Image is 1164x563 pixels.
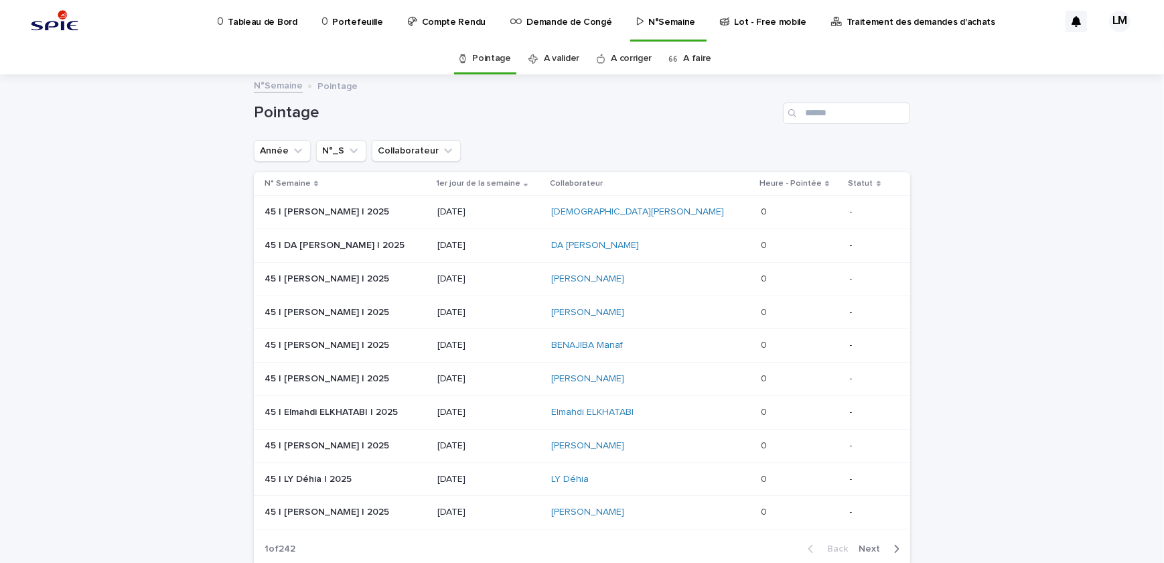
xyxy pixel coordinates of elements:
p: Collaborateur [550,176,603,191]
p: [DATE] [437,440,540,452]
p: 0 [761,504,770,518]
p: [DATE] [437,206,540,218]
tr: 45 | [PERSON_NAME] | 202545 | [PERSON_NAME] | 2025 [DATE]BENAJIBA Manaf 00 - [254,329,910,363]
p: 0 [761,404,770,418]
p: - [850,240,889,251]
a: [PERSON_NAME] [551,507,624,518]
p: - [850,440,889,452]
p: Pointage [317,78,358,92]
h1: Pointage [254,103,778,123]
button: N°_S [316,140,366,162]
p: N° Semaine [265,176,311,191]
p: - [850,407,889,418]
p: - [850,206,889,218]
a: A corriger [611,43,652,74]
img: svstPd6MQfCT1uX1QGkG [27,8,82,35]
a: [PERSON_NAME] [551,273,624,285]
p: - [850,273,889,285]
p: - [850,307,889,318]
a: N°Semaine [254,77,303,92]
p: 0 [761,237,770,251]
a: [PERSON_NAME] [551,440,624,452]
p: 0 [761,438,770,452]
input: Search [783,103,910,124]
a: LY Déhia [551,474,589,485]
p: 0 [761,304,770,318]
p: [DATE] [437,474,540,485]
p: [DATE] [437,240,540,251]
p: [DATE] [437,507,540,518]
span: Back [819,544,848,554]
p: 45 | [PERSON_NAME] | 2025 [265,504,392,518]
button: Back [797,543,853,555]
p: Statut [849,176,873,191]
tr: 45 | [PERSON_NAME] | 202545 | [PERSON_NAME] | 2025 [DATE][PERSON_NAME] 00 - [254,429,910,462]
p: 0 [761,371,770,385]
p: 0 [761,271,770,285]
p: - [850,373,889,385]
a: Pointage [472,43,511,74]
p: 45 | [PERSON_NAME] | 2025 [265,204,392,218]
tr: 45 | [PERSON_NAME] | 202545 | [PERSON_NAME] | 2025 [DATE][PERSON_NAME] 00 - [254,496,910,529]
p: [DATE] [437,373,540,385]
tr: 45 | Elmahdi ELKHATABI | 202545 | Elmahdi ELKHATABI | 2025 [DATE]Elmahdi ELKHATABI 00 - [254,395,910,429]
a: [PERSON_NAME] [551,307,624,318]
tr: 45 | LY Déhia | 202545 | LY Déhia | 2025 [DATE]LY Déhia 00 - [254,462,910,496]
tr: 45 | [PERSON_NAME] | 202545 | [PERSON_NAME] | 2025 [DATE][PERSON_NAME] 00 - [254,262,910,296]
a: [PERSON_NAME] [551,373,624,385]
a: BENAJIBA Manaf [551,340,623,351]
p: - [850,474,889,485]
p: 0 [761,204,770,218]
div: LM [1109,11,1131,32]
tr: 45 | [PERSON_NAME] | 202545 | [PERSON_NAME] | 2025 [DATE][DEMOGRAPHIC_DATA][PERSON_NAME] 00 - [254,196,910,229]
p: [DATE] [437,340,540,351]
p: [DATE] [437,307,540,318]
span: Next [859,544,888,554]
p: 45 | LY Déhia | 2025 [265,471,354,485]
p: 45 | [PERSON_NAME] | 2025 [265,271,392,285]
button: Collaborateur [372,140,461,162]
p: - [850,340,889,351]
button: Année [254,140,311,162]
a: A valider [544,43,579,74]
tr: 45 | [PERSON_NAME] | 202545 | [PERSON_NAME] | 2025 [DATE][PERSON_NAME] 00 - [254,296,910,329]
a: Elmahdi ELKHATABI [551,407,634,418]
p: 45 | [PERSON_NAME] | 2025 [265,371,392,385]
p: [DATE] [437,273,540,285]
p: - [850,507,889,518]
p: 45 | Elmahdi ELKHATABI | 2025 [265,404,401,418]
p: 0 [761,471,770,485]
p: 45 | [PERSON_NAME] | 2025 [265,438,392,452]
p: 45 | DA [PERSON_NAME] | 2025 [265,237,407,251]
a: [DEMOGRAPHIC_DATA][PERSON_NAME] [551,206,724,218]
a: A faire [683,43,711,74]
p: 45 | [PERSON_NAME] | 2025 [265,337,392,351]
tr: 45 | DA [PERSON_NAME] | 202545 | DA [PERSON_NAME] | 2025 [DATE]DA [PERSON_NAME] 00 - [254,229,910,262]
tr: 45 | [PERSON_NAME] | 202545 | [PERSON_NAME] | 2025 [DATE][PERSON_NAME] 00 - [254,363,910,396]
p: 45 | [PERSON_NAME] | 2025 [265,304,392,318]
button: Next [853,543,910,555]
p: Heure - Pointée [759,176,822,191]
a: DA [PERSON_NAME] [551,240,639,251]
p: [DATE] [437,407,540,418]
p: 0 [761,337,770,351]
p: 1er jour de la semaine [436,176,520,191]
